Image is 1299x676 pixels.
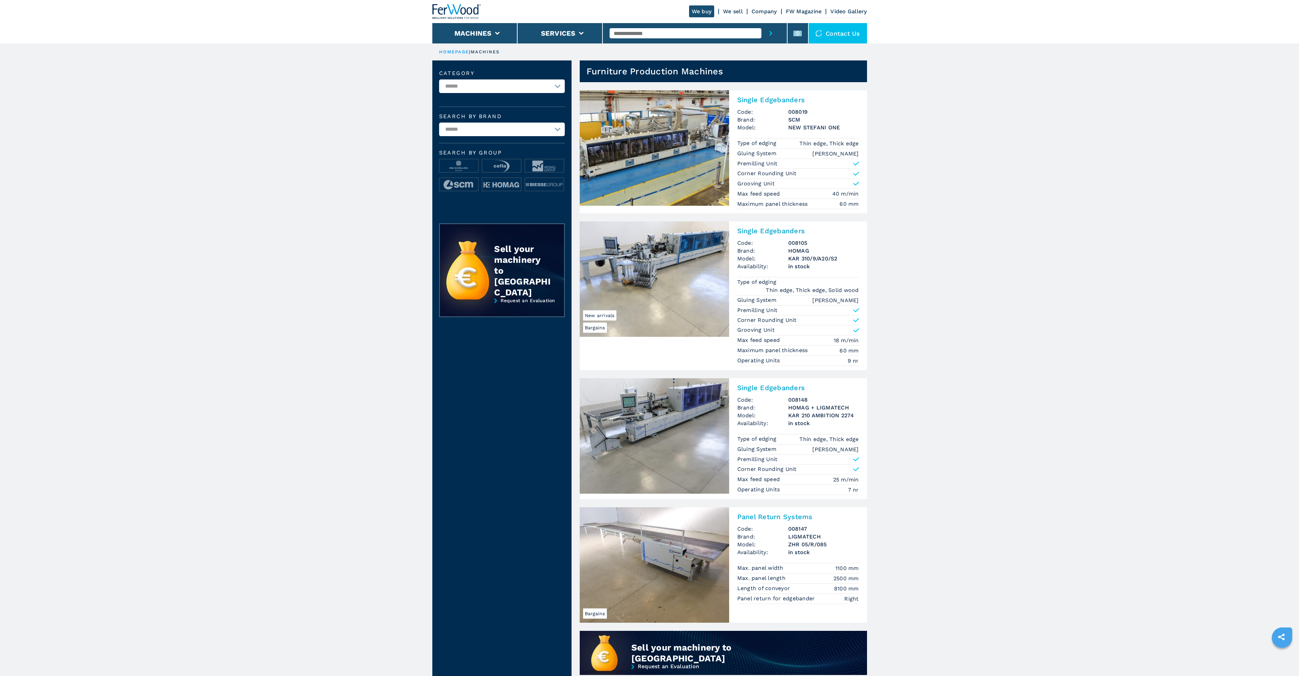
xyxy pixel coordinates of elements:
div: Contact us [809,23,867,43]
p: Corner Rounding Unit [737,170,797,177]
a: sharethis [1273,628,1290,645]
span: in stock [788,548,859,556]
h3: KAR 210 AMBITION 2274 [788,412,859,419]
p: Gluing System [737,150,778,157]
p: Operating Units [737,357,782,364]
p: Length of conveyor [737,585,792,592]
h3: KAR 310/9/A20/S2 [788,255,859,262]
em: 25 m/min [833,476,859,483]
h2: Single Edgebanders [737,227,859,235]
p: Operating Units [737,486,782,493]
span: Model: [737,255,788,262]
span: Brand: [737,533,788,541]
a: Request an Evaluation [439,298,565,322]
h2: Panel Return Systems [737,513,859,521]
img: Single Edgebanders SCM NEW STEFANI ONE [580,90,729,206]
p: Premilling Unit [737,160,778,167]
img: image [482,178,521,191]
p: Gluing System [737,296,778,304]
p: Max. panel length [737,574,788,582]
h3: 008105 [788,239,859,247]
em: 8100 mm [834,585,859,592]
span: Availability: [737,262,788,270]
span: Brand: [737,116,788,124]
p: Max feed speed [737,190,782,198]
img: image [439,159,478,173]
img: Panel Return Systems LIGMATECH ZHR 05/R/085 [580,507,729,623]
p: Type of edging [737,278,778,286]
em: Right [844,595,859,603]
h3: LIGMATECH [788,533,859,541]
span: Bargains [583,608,607,619]
div: Sell your machinery to [GEOGRAPHIC_DATA] [631,642,820,664]
em: 40 m/min [832,190,859,198]
em: [PERSON_NAME] [812,296,859,304]
h3: 008148 [788,396,859,404]
h3: ZHR 05/R/085 [788,541,859,548]
p: Grooving Unit [737,180,775,187]
em: 18 m/min [834,336,859,344]
p: machines [471,49,500,55]
p: Type of edging [737,435,778,443]
span: Code: [737,239,788,247]
img: Single Edgebanders HOMAG + LIGMATECH KAR 210 AMBITION 2274 [580,378,729,494]
button: Machines [454,29,492,37]
span: Model: [737,541,788,548]
span: Availability: [737,419,788,427]
a: Single Edgebanders HOMAG + LIGMATECH KAR 210 AMBITION 2274Single EdgebandersCode:008148Brand:HOMA... [580,378,867,499]
img: Single Edgebanders HOMAG KAR 310/9/A20/S2 [580,221,729,337]
iframe: Chat [1270,645,1294,671]
h3: 008019 [788,108,859,116]
button: Services [541,29,576,37]
a: Panel Return Systems LIGMATECH ZHR 05/R/085BargainsPanel Return SystemsCode:008147Brand:LIGMATECH... [580,507,867,623]
h2: Single Edgebanders [737,96,859,104]
p: Panel return for edgebander [737,595,817,602]
span: Model: [737,124,788,131]
h3: HOMAG [788,247,859,255]
p: Premilling Unit [737,307,778,314]
p: Max feed speed [737,476,782,483]
span: Code: [737,108,788,116]
label: Search by brand [439,114,565,119]
span: Bargains [583,323,607,333]
h3: 008147 [788,525,859,533]
p: Corner Rounding Unit [737,465,797,473]
p: Gluing System [737,445,778,453]
em: 1100 mm [835,564,859,572]
h3: NEW STEFANI ONE [788,124,859,131]
em: 60 mm [840,347,859,354]
a: We sell [723,8,743,15]
p: Maximum panel thickness [737,200,810,208]
label: Category [439,71,565,76]
span: in stock [788,419,859,427]
a: Single Edgebanders SCM NEW STEFANI ONESingle EdgebandersCode:008019Brand:SCMModel:NEW STEFANI ONE... [580,90,867,213]
span: Model: [737,412,788,419]
em: [PERSON_NAME] [812,150,859,158]
span: Brand: [737,247,788,255]
em: Thin edge, Thick edge [799,435,859,443]
div: Sell your machinery to [GEOGRAPHIC_DATA] [494,243,551,298]
p: Max. panel width [737,564,785,572]
p: Maximum panel thickness [737,347,810,354]
span: Code: [737,525,788,533]
span: Code: [737,396,788,404]
img: Ferwood [432,4,481,19]
h3: HOMAG + LIGMATECH [788,404,859,412]
span: Brand: [737,404,788,412]
a: We buy [689,5,715,17]
span: | [469,49,470,54]
em: [PERSON_NAME] [812,445,859,453]
p: Premilling Unit [737,456,778,463]
a: Company [752,8,777,15]
a: Single Edgebanders HOMAG KAR 310/9/A20/S2BargainsNew arrivalsSingle EdgebandersCode:008105Brand:H... [580,221,867,370]
img: image [525,178,564,191]
em: 60 mm [840,200,859,208]
a: Video Gallery [830,8,867,15]
button: submit-button [761,23,780,43]
a: HOMEPAGE [439,49,469,54]
img: image [482,159,521,173]
span: Search by group [439,150,565,156]
em: 2500 mm [833,574,859,582]
p: Max feed speed [737,336,782,344]
a: FW Magazine [786,8,822,15]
